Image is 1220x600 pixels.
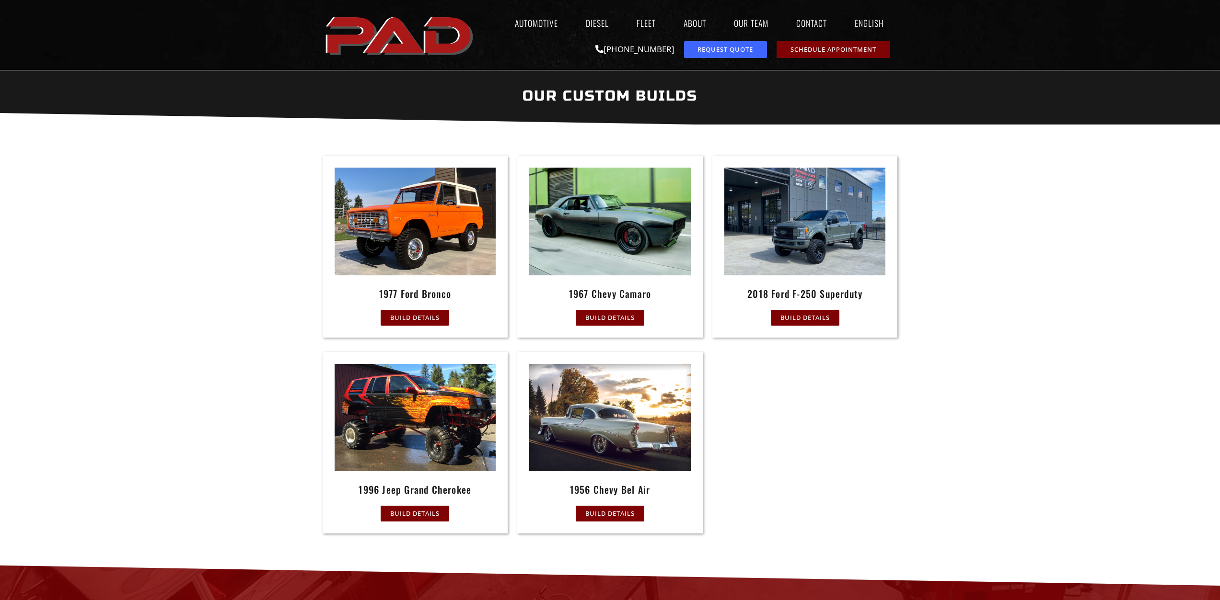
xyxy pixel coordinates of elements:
span: Build Details [585,510,635,517]
a: [PHONE_NUMBER] [595,44,674,55]
a: schedule repair or service appointment [777,41,890,58]
img: An orange classic Ford Bronco with a white roof is parked on a driveway in front of a garage unde... [335,168,496,275]
a: About [674,12,715,34]
a: Build Details [381,506,449,521]
img: A gray Ford pickup truck with large off-road tires is parked outside an automotive service and ti... [724,168,886,275]
a: pro automotive and diesel home page [323,9,478,61]
img: A lifted Jeep SUV with oversized off-road tires and orange flame graphics is parked on a wet pave... [335,364,496,471]
a: Build Details [381,310,449,326]
h2: 2018 Ford F-250 Superduty [724,285,886,302]
h2: 1996 Jeep Grand Cherokee [335,481,496,498]
a: Our Team [725,12,778,34]
a: Diesel [577,12,618,34]
a: English [846,12,898,34]
img: The image shows the word "PAD" in bold, red, uppercase letters with a slight shadow effect. [323,9,478,61]
a: Build Details [576,506,644,521]
h2: our Custom Builds [323,81,898,110]
h2: 1956 Chevy Bel Air [529,481,691,498]
span: Request Quote [697,46,753,53]
span: Build Details [390,510,440,517]
span: Build Details [780,315,830,321]
h2: 1977 Ford Bronco [335,285,496,302]
span: Schedule Appointment [790,46,876,53]
a: Build Details [576,310,644,326]
a: Automotive [506,12,567,34]
h2: 1967 Chevy Camaro [529,285,691,302]
a: Build Details [771,310,839,326]
a: Fleet [627,12,665,34]
span: Build Details [585,315,635,321]
a: request a service or repair quote [684,41,767,58]
a: Contact [787,12,836,34]
img: A classic silver car with chrome wheels is parked on a rural road at sunset, with trees and grass... [529,364,691,471]
nav: Menu [478,12,898,34]
span: Build Details [390,315,440,321]
img: A sleek, black classic muscle car with tinted windows is driving on a concrete road past a green ... [529,168,691,275]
